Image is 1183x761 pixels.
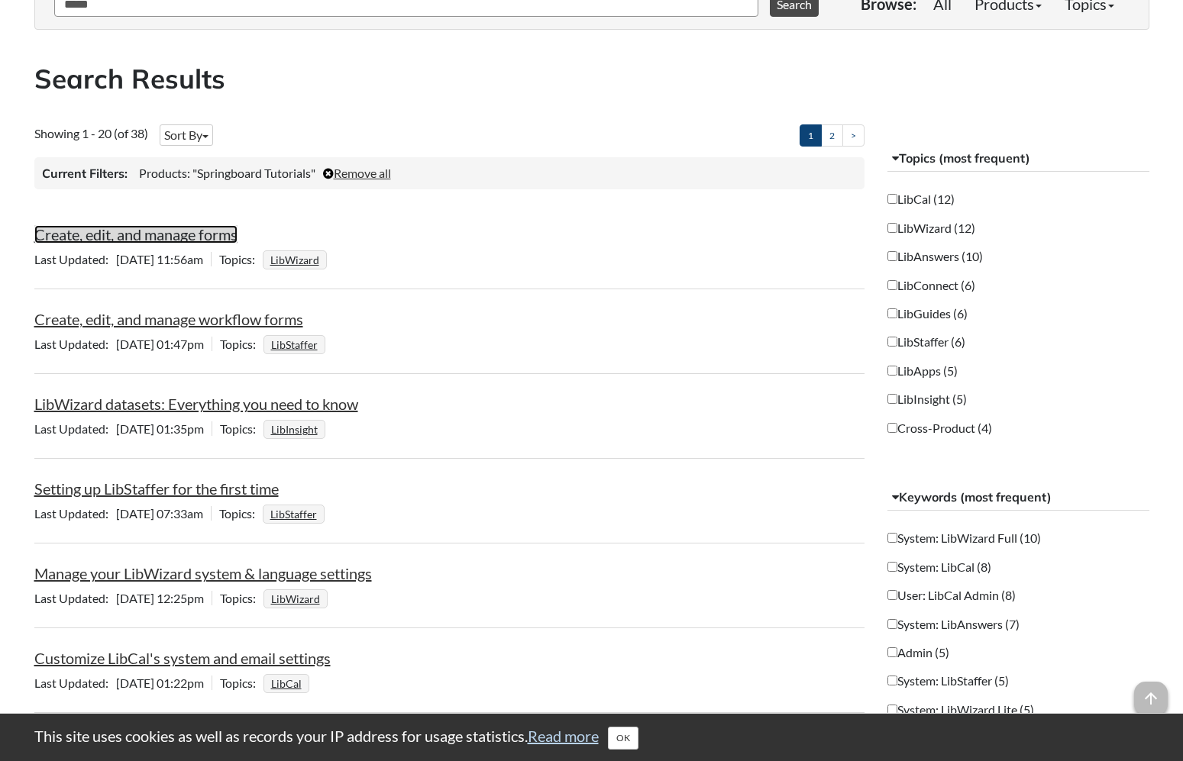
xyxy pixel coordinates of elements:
[34,337,116,351] span: Last Updated
[887,562,897,572] input: System: LibCal (8)
[323,166,391,180] a: Remove all
[887,559,991,576] label: System: LibCal (8)
[34,649,331,667] a: Customize LibCal's system and email settings
[887,191,955,208] label: LibCal (12)
[219,506,263,521] span: Topics
[34,676,116,690] span: Last Updated
[220,676,263,690] span: Topics
[887,145,1149,173] button: Topics (most frequent)
[263,421,329,436] ul: Topics
[887,530,1041,547] label: System: LibWizard Full (10)
[268,503,319,525] a: LibStaffer
[887,337,897,347] input: LibStaffer (6)
[269,334,320,356] a: LibStaffer
[887,423,897,433] input: Cross-Product (4)
[887,194,897,204] input: LibCal (12)
[887,394,897,404] input: LibInsight (5)
[528,727,599,745] a: Read more
[34,591,116,605] span: Last Updated
[887,672,1009,689] label: System: LibStaffer (5)
[887,420,992,437] label: Cross-Product (4)
[887,308,897,318] input: LibGuides (6)
[34,337,212,351] span: [DATE] 01:47pm
[34,591,212,605] span: [DATE] 12:25pm
[160,124,213,146] button: Sort By
[139,166,190,180] span: Products:
[268,249,322,271] a: LibWizard
[34,252,116,266] span: Last Updated
[34,506,211,521] span: [DATE] 07:33am
[608,727,638,750] button: Close
[269,418,320,440] a: LibInsight
[800,124,865,147] ul: Pagination of search results
[34,395,358,413] a: LibWizard datasets: Everything you need to know
[263,676,313,690] ul: Topics
[887,366,897,376] input: LibApps (5)
[887,701,1034,718] label: System: LibWizard Lite (5)
[887,305,968,322] label: LibGuides (6)
[842,124,865,147] a: >
[887,251,897,261] input: LibAnswers (10)
[263,591,331,605] ul: Topics
[1134,682,1168,715] span: arrow_upward
[34,60,1149,98] h2: Search Results
[887,644,949,661] label: Admin (5)
[887,616,1020,633] label: System: LibAnswers (7)
[887,363,958,379] label: LibApps (5)
[220,591,263,605] span: Topics
[34,506,116,521] span: Last Updated
[269,588,322,610] a: LibWizard
[887,590,897,600] input: User: LibCal Admin (8)
[34,421,212,436] span: [DATE] 01:35pm
[887,533,897,543] input: System: LibWizard Full (10)
[269,672,304,695] a: LibCal
[263,337,329,351] ul: Topics
[34,564,372,582] a: Manage your LibWizard system & language settings
[34,252,211,266] span: [DATE] 11:56am
[887,587,1016,604] label: User: LibCal Admin (8)
[219,252,263,266] span: Topics
[34,126,148,140] span: Showing 1 - 20 (of 38)
[887,484,1149,511] button: Keywords (most frequent)
[263,506,328,521] ul: Topics
[887,334,965,350] label: LibStaffer (6)
[263,252,331,266] ul: Topics
[220,421,263,436] span: Topics
[34,225,238,243] a: Create, edit, and manage forms
[887,220,975,237] label: LibWizard (12)
[887,223,897,233] input: LibWizard (12)
[887,277,975,294] label: LibConnect (6)
[1134,683,1168,701] a: arrow_upward
[34,310,303,328] a: Create, edit, and manage workflow forms
[821,124,843,147] a: 2
[19,725,1165,750] div: This site uses cookies as well as records your IP address for usage statistics.
[887,647,897,657] input: Admin (5)
[42,165,128,182] h3: Current Filters
[34,479,279,498] a: Setting up LibStaffer for the first time
[192,166,315,180] span: "Springboard Tutorials"
[887,248,983,265] label: LibAnswers (10)
[887,676,897,685] input: System: LibStaffer (5)
[34,676,212,690] span: [DATE] 01:22pm
[34,421,116,436] span: Last Updated
[887,705,897,714] input: System: LibWizard Lite (5)
[887,391,967,408] label: LibInsight (5)
[887,619,897,629] input: System: LibAnswers (7)
[800,124,822,147] a: 1
[220,337,263,351] span: Topics
[887,280,897,290] input: LibConnect (6)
